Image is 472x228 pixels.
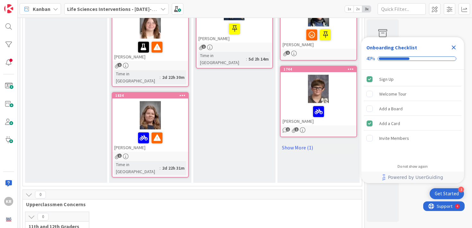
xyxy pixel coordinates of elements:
[388,173,443,181] span: Powered by UserGuiding
[379,120,400,127] div: Add a Card
[118,63,122,67] span: 1
[160,165,161,172] span: :
[198,52,246,66] div: Time in [GEOGRAPHIC_DATA]
[114,161,160,175] div: Time in [GEOGRAPHIC_DATA]
[246,55,247,63] span: :
[35,191,46,198] span: 0
[366,56,459,62] div: Checklist progress: 40%
[364,131,461,145] div: Invite Members is incomplete.
[364,116,461,131] div: Add a Card is complete.
[379,75,394,83] div: Sign Up
[281,66,356,72] div: 1744
[366,44,417,51] div: Onboarding Checklist
[398,164,428,169] div: Do not show again
[112,92,189,178] a: 1834[PERSON_NAME]Time in [GEOGRAPHIC_DATA]:2d 22h 31m
[361,70,464,160] div: Checklist items
[366,56,375,62] div: 40%
[161,74,186,81] div: 2d 22h 30m
[379,90,406,98] div: Welcome Tour
[33,3,35,8] div: 4
[286,51,290,55] span: 1
[247,55,270,63] div: 5d 2h 14m
[364,87,461,101] div: Welcome Tour is incomplete.
[161,165,186,172] div: 2d 22h 31m
[361,37,464,183] div: Checklist Container
[345,6,354,12] span: 1x
[4,215,13,224] img: avatar
[112,1,189,87] a: [PERSON_NAME]Time in [GEOGRAPHIC_DATA]:2d 22h 30m
[112,2,188,61] div: [PERSON_NAME]
[361,172,464,183] div: Footer
[379,105,403,113] div: Add a Board
[294,127,299,131] span: 1
[364,72,461,86] div: Sign Up is complete.
[435,190,459,197] div: Get Started
[118,154,122,158] span: 1
[364,102,461,116] div: Add a Board is incomplete.
[281,27,356,49] div: [PERSON_NAME]
[430,188,464,199] div: Open Get Started checklist, remaining modules: 3
[114,70,160,84] div: Time in [GEOGRAPHIC_DATA]
[197,21,272,43] div: [PERSON_NAME]
[115,93,188,98] div: 1834
[33,5,50,13] span: Kanban
[354,6,362,12] span: 2x
[26,201,354,207] span: Upperclassmen Concerns
[379,134,409,142] div: Invite Members
[160,74,161,81] span: :
[112,93,188,152] div: 1834[PERSON_NAME]
[112,93,188,98] div: 1834
[38,213,48,221] span: 0
[281,104,356,125] div: [PERSON_NAME]
[112,130,188,152] div: [PERSON_NAME]
[286,127,290,131] span: 1
[4,197,13,206] div: KR
[4,4,13,13] img: Visit kanbanzone.com
[112,39,188,61] div: [PERSON_NAME]
[284,67,356,72] div: 1744
[458,187,464,192] div: 3
[378,3,426,15] input: Quick Filter...
[13,1,29,9] span: Support
[449,42,459,53] div: Close Checklist
[280,66,357,137] a: 1744[PERSON_NAME]
[281,66,356,125] div: 1744[PERSON_NAME]
[364,172,461,183] a: Powered by UserGuiding
[280,142,357,153] a: Show More (1)
[202,45,206,49] span: 1
[362,6,371,12] span: 3x
[67,6,167,12] b: Life Sciences Interventions - [DATE]-[DATE]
